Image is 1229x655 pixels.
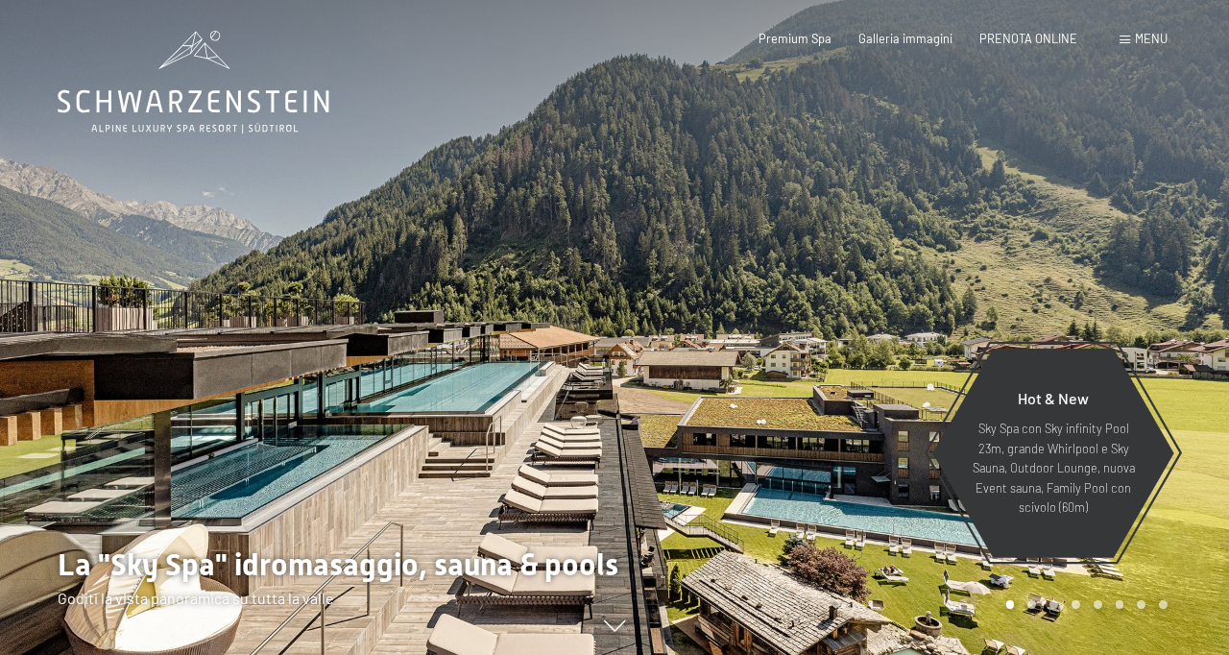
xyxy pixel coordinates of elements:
div: Carousel Page 5 [1094,600,1102,609]
div: Carousel Page 8 [1159,600,1168,609]
a: Hot & New Sky Spa con Sky infinity Pool 23m, grande Whirlpool e Sky Sauna, Outdoor Lounge, nuova ... [931,348,1175,559]
span: Menu [1135,31,1168,46]
div: Carousel Page 3 [1049,600,1058,609]
div: Carousel Page 1 (Current Slide) [1006,600,1015,609]
a: Premium Spa [759,31,831,46]
div: Carousel Page 7 [1137,600,1145,609]
div: Carousel Page 2 [1027,600,1036,609]
div: Carousel Page 6 [1116,600,1124,609]
a: Galleria immagini [858,31,952,46]
a: PRENOTA ONLINE [979,31,1077,46]
div: Carousel Pagination [1000,600,1168,609]
span: Hot & New [1018,389,1089,407]
p: Sky Spa con Sky infinity Pool 23m, grande Whirlpool e Sky Sauna, Outdoor Lounge, nuova Event saun... [970,419,1137,517]
div: Carousel Page 4 [1072,600,1080,609]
